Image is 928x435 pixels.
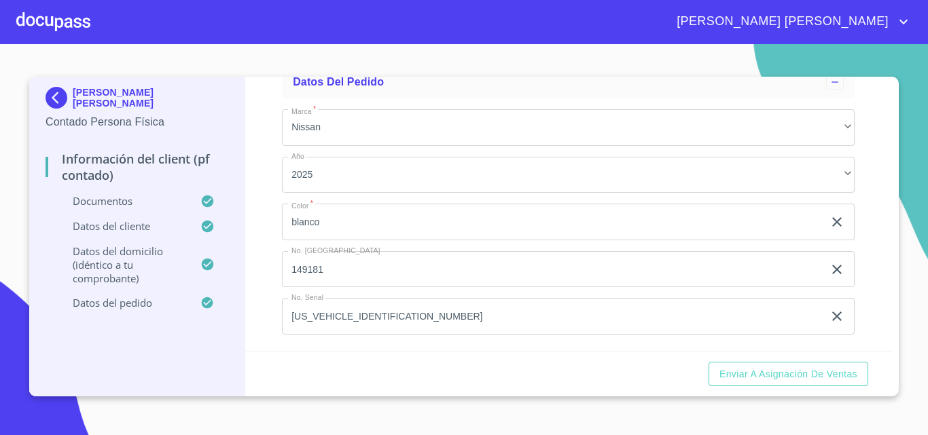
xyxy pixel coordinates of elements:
button: Enviar a Asignación de Ventas [709,362,868,387]
span: Datos del pedido [293,76,384,88]
span: Enviar a Asignación de Ventas [719,366,857,383]
p: Documentos [46,194,200,208]
button: clear input [829,214,845,230]
div: Nissan [282,109,855,146]
button: clear input [829,308,845,324]
p: [PERSON_NAME] [PERSON_NAME] [73,87,228,109]
p: Datos del pedido [46,296,200,309]
p: Datos del domicilio (idéntico a tu comprobante) [46,244,200,285]
button: clear input [829,261,845,278]
div: 2025 [282,157,855,193]
p: Información del Client (PF contado) [46,151,228,183]
div: [PERSON_NAME] [PERSON_NAME] [46,87,228,114]
span: [PERSON_NAME] [PERSON_NAME] [666,11,895,33]
p: Contado Persona Física [46,114,228,130]
p: Datos del cliente [46,219,200,233]
img: Docupass spot blue [46,87,73,109]
button: account of current user [666,11,912,33]
div: Datos del pedido [282,66,855,98]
